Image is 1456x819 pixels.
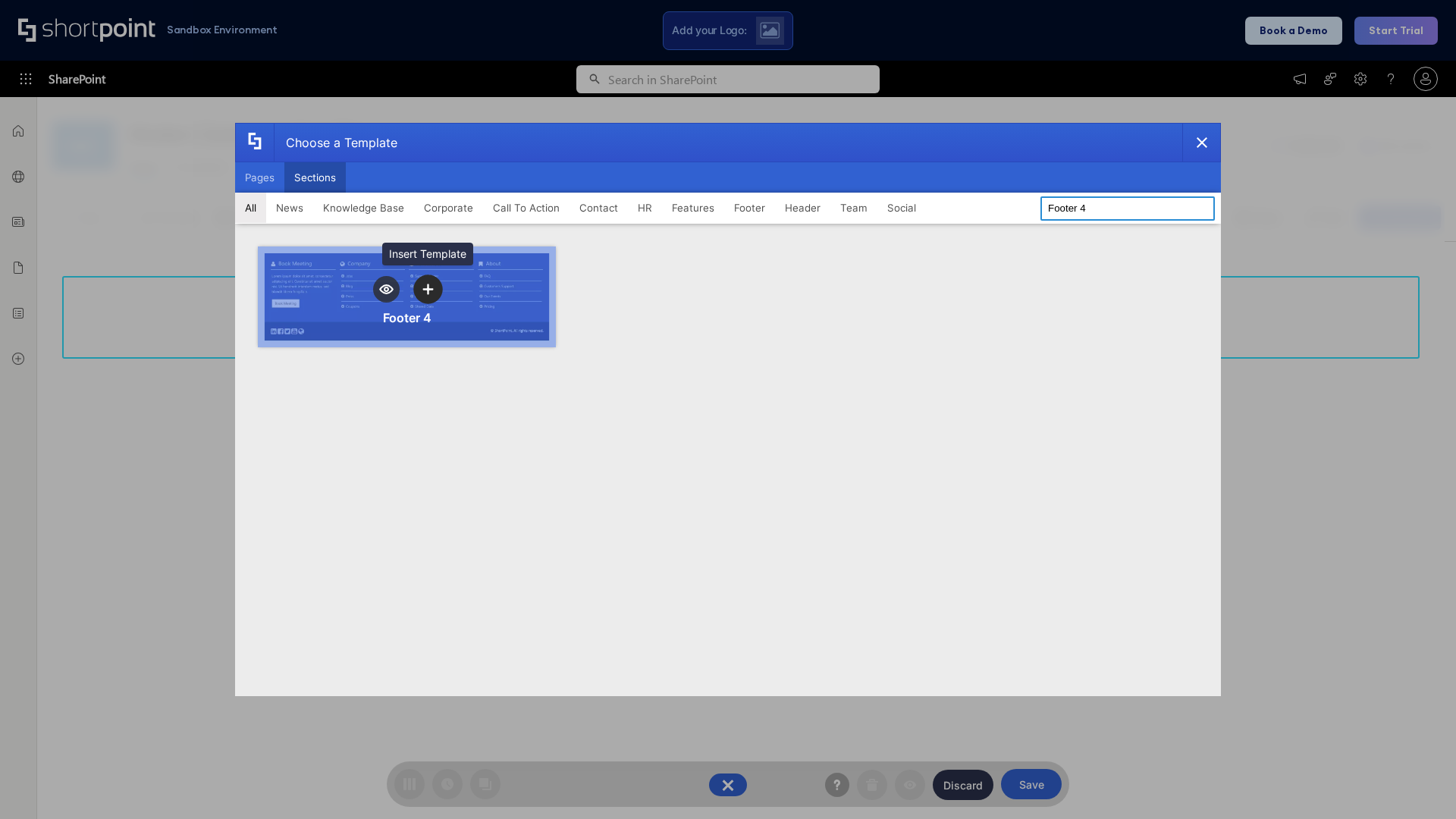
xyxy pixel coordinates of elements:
button: Contact [570,193,628,223]
button: Footer [724,193,775,223]
button: Team [830,193,877,223]
button: All [235,193,266,223]
button: Features [662,193,724,223]
button: Pages [235,162,284,193]
button: Social [877,193,926,223]
div: Choose a Template [274,124,397,162]
iframe: Chat Widget [1380,746,1456,819]
button: Sections [284,162,346,193]
button: Corporate [414,193,483,223]
button: News [266,193,313,223]
input: Search [1040,196,1215,221]
button: HR [628,193,662,223]
button: Call To Action [483,193,570,223]
div: template selector [235,123,1221,696]
button: Header [775,193,830,223]
button: Knowledge Base [313,193,414,223]
div: Footer 4 [383,310,431,325]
